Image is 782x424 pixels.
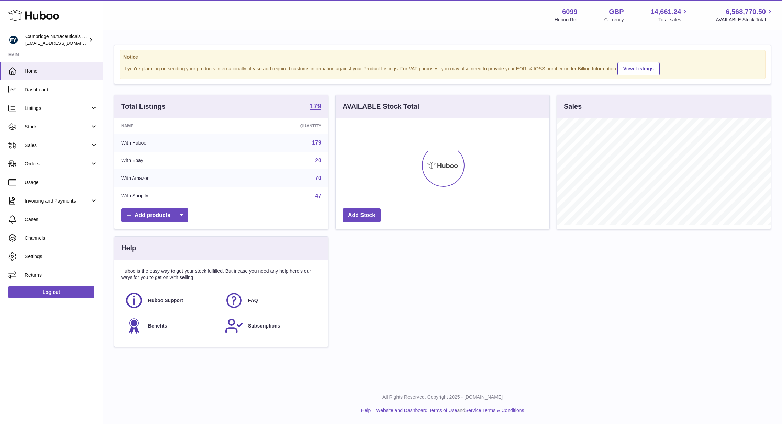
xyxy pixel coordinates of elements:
h3: Help [121,243,136,253]
strong: 179 [310,103,321,110]
div: If you're planning on sending your products internationally please add required customs informati... [123,61,762,75]
a: Subscriptions [225,317,318,335]
a: View Listings [617,62,660,75]
a: 47 [315,193,321,199]
span: Subscriptions [248,323,280,329]
div: Cambridge Nutraceuticals Ltd [25,33,87,46]
h3: Sales [564,102,582,111]
strong: GBP [609,7,624,16]
a: Benefits [125,317,218,335]
p: All Rights Reserved. Copyright 2025 - [DOMAIN_NAME] [109,394,777,400]
span: Channels [25,235,98,241]
img: huboo@camnutra.com [8,35,19,45]
th: Quantity [231,118,328,134]
td: With Ebay [114,152,231,170]
th: Name [114,118,231,134]
a: Log out [8,286,94,298]
a: 6,568,770.50 AVAILABLE Stock Total [716,7,774,23]
span: AVAILABLE Stock Total [716,16,774,23]
span: Returns [25,272,98,278]
a: 70 [315,175,321,181]
p: Huboo is the easy way to get your stock fulfilled. But incase you need any help here's our ways f... [121,268,321,281]
span: 14,661.24 [650,7,681,16]
span: Huboo Support [148,297,183,304]
span: 6,568,770.50 [726,7,766,16]
span: Benefits [148,323,167,329]
a: FAQ [225,291,318,310]
div: Currency [604,16,624,23]
h3: Total Listings [121,102,166,111]
span: Settings [25,253,98,260]
li: and [373,407,524,414]
td: With Shopify [114,187,231,205]
a: Huboo Support [125,291,218,310]
div: Huboo Ref [555,16,578,23]
span: Dashboard [25,87,98,93]
strong: Notice [123,54,762,60]
span: Total sales [658,16,689,23]
strong: 6099 [562,7,578,16]
span: FAQ [248,297,258,304]
span: Listings [25,105,90,112]
a: Add Stock [343,208,381,222]
span: Cases [25,216,98,223]
a: 179 [310,103,321,111]
span: Sales [25,142,90,149]
span: Orders [25,161,90,167]
td: With Amazon [114,169,231,187]
span: [EMAIL_ADDRESS][DOMAIN_NAME] [25,40,101,46]
span: Invoicing and Payments [25,198,90,204]
span: Stock [25,124,90,130]
a: Help [361,408,371,413]
a: 20 [315,158,321,163]
a: 14,661.24 Total sales [650,7,689,23]
a: Website and Dashboard Terms of Use [376,408,457,413]
h3: AVAILABLE Stock Total [343,102,419,111]
span: Usage [25,179,98,186]
td: With Huboo [114,134,231,152]
span: Home [25,68,98,75]
a: 179 [312,140,321,146]
a: Service Terms & Conditions [465,408,524,413]
a: Add products [121,208,188,222]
